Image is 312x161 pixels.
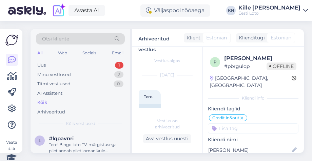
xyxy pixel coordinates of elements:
div: Uus [37,62,46,69]
div: Tere! Bingo loto TV-märgistusega pilet annab pileti omanikule võimaluse osaleda stuudiomängu kand... [49,142,126,154]
div: 0 [114,80,123,87]
span: Tere. [144,94,153,99]
div: [GEOGRAPHIC_DATA], [GEOGRAPHIC_DATA] [210,75,292,89]
span: Kõik vestlused [66,121,95,127]
div: Ava vestlus uuesti [143,134,191,143]
span: Credit in&out [212,116,239,120]
span: l [39,138,41,143]
p: Kliendi nimi [208,136,298,143]
div: [DATE] [139,72,195,78]
div: Eesti Loto [238,11,300,16]
input: Lisa nimi [208,146,291,154]
div: Email [111,49,125,57]
span: Estonian [206,34,227,41]
div: [PERSON_NAME] [224,54,296,62]
span: Estonian [271,34,291,41]
a: Kille [PERSON_NAME]Eesti Loto [238,5,308,16]
div: Vestlus algas [139,58,195,64]
div: Arhiveeritud [37,109,65,115]
div: All [36,49,44,57]
label: Arhiveeritud vestlus [138,33,182,42]
div: KN [226,6,236,15]
div: AI Assistent [37,90,62,97]
span: p [214,59,217,65]
div: Klienditugi [236,34,265,41]
div: Kille [PERSON_NAME] [238,5,300,11]
div: Kõik [37,99,47,106]
img: Askly Logo [5,35,18,46]
div: Kliendi info [208,95,298,101]
div: Web [57,49,69,57]
span: Otsi kliente [42,35,69,42]
a: Avasta AI [69,5,105,16]
span: #lqpavnri [49,136,74,142]
div: Väljaspool tööaega [140,4,210,17]
span: Offline [267,62,296,70]
div: Tiimi vestlused [37,80,71,87]
div: # pbrgulqp [224,62,267,70]
span: Vestlus on arhiveeritud [144,118,190,130]
div: Hello. [139,104,161,115]
img: explore-ai [52,3,66,18]
div: 2 [114,71,123,78]
div: Klient [184,34,200,41]
div: Minu vestlused [37,71,71,78]
p: Kliendi tag'id [208,105,298,112]
div: Socials [81,49,98,57]
div: 1 [115,62,123,69]
input: Lisa tag [208,123,298,133]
